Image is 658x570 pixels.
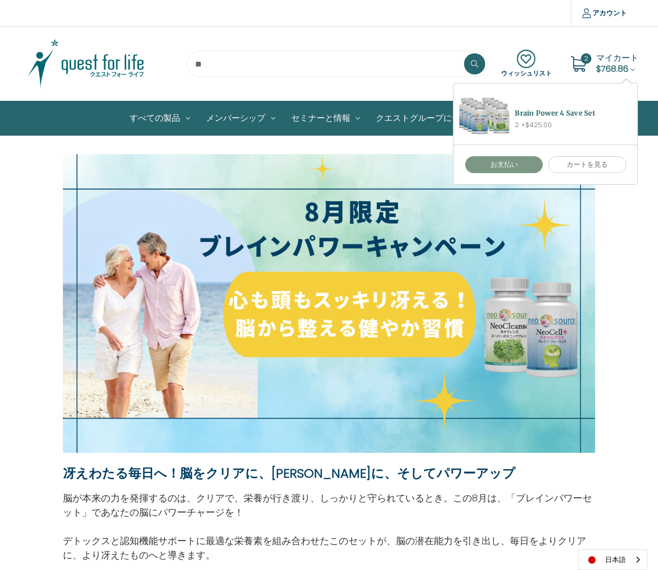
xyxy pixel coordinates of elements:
[578,549,647,570] aside: Language selected: 日本語
[63,491,595,562] p: 脳が本来の力を発揮するのは、クリアで、栄養が行き渡り、しっかりと守られているとき。この8月は、「ブレインパワーセット」であなたの脳にパワーチャージを！ デトックスと認知機能サポートに最適な栄養素...
[515,120,552,130] span: 2 ×
[283,101,368,135] a: セミナーと情報
[457,87,512,141] img: Brain Power 4 Save Set
[596,52,638,64] span: マイカート
[198,101,283,135] a: メンバーシップ
[501,50,552,78] a: ウィッシュリスト
[63,464,515,482] strong: 冴えわたる毎日へ！脳をクリアに、[PERSON_NAME]に、そしてパワーアップ
[368,101,495,135] a: クエストグループについて
[578,549,647,570] div: Language
[579,550,647,569] a: 日本語
[122,101,198,135] a: All Products
[596,52,638,75] a: Cart with 2 items
[525,120,552,130] span: $425.00
[515,109,595,118] a: Brain Power 4 Save Set
[581,53,591,64] span: 2
[465,156,543,173] a: お支払い
[596,63,628,75] span: $768.86
[548,156,626,173] a: カートを見る
[20,37,152,90] img: クエスト・グループ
